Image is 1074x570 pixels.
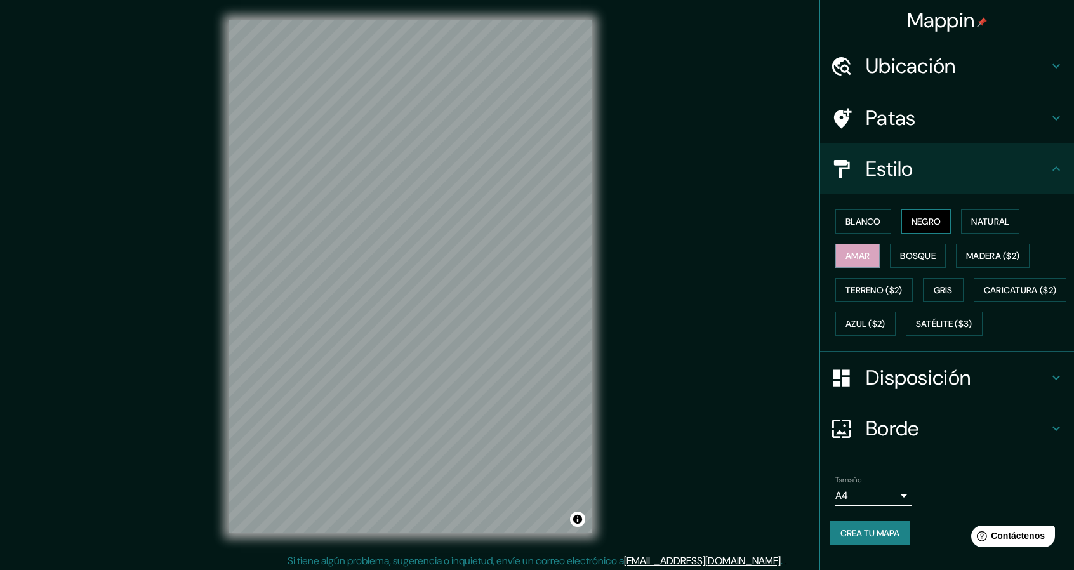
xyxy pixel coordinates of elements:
font: A4 [835,489,848,502]
button: Azul ($2) [835,312,896,336]
button: Gris [923,278,964,302]
button: Negro [901,209,951,234]
div: Ubicación [820,41,1074,91]
font: Disposición [866,364,971,391]
font: Gris [934,284,953,296]
font: Mappin [907,7,975,34]
font: Estilo [866,156,913,182]
a: [EMAIL_ADDRESS][DOMAIN_NAME] [624,554,781,567]
button: Blanco [835,209,891,234]
font: Blanco [845,216,881,227]
font: Terreno ($2) [845,284,903,296]
font: Caricatura ($2) [984,284,1057,296]
button: Bosque [890,244,946,268]
div: Borde [820,403,1074,454]
button: Natural [961,209,1019,234]
button: Amar [835,244,880,268]
font: Amar [845,250,870,262]
button: Madera ($2) [956,244,1030,268]
font: . [781,554,783,567]
canvas: Mapa [229,20,592,533]
div: Disposición [820,352,1074,403]
font: Madera ($2) [966,250,1019,262]
font: . [783,553,785,567]
font: Borde [866,415,919,442]
div: Patas [820,93,1074,143]
font: Azul ($2) [845,319,885,330]
img: pin-icon.png [977,17,987,27]
font: Negro [912,216,941,227]
button: Activar o desactivar atribución [570,512,585,527]
font: Crea tu mapa [840,527,899,539]
button: Caricatura ($2) [974,278,1067,302]
button: Terreno ($2) [835,278,913,302]
div: A4 [835,486,912,506]
font: Natural [971,216,1009,227]
font: Patas [866,105,916,131]
font: Bosque [900,250,936,262]
font: . [785,553,787,567]
font: Ubicación [866,53,956,79]
iframe: Lanzador de widgets de ayuda [961,520,1060,556]
div: Estilo [820,143,1074,194]
button: Satélite ($3) [906,312,983,336]
font: Si tiene algún problema, sugerencia o inquietud, envíe un correo electrónico a [288,554,624,567]
font: Tamaño [835,475,861,485]
font: Satélite ($3) [916,319,972,330]
button: Crea tu mapa [830,521,910,545]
